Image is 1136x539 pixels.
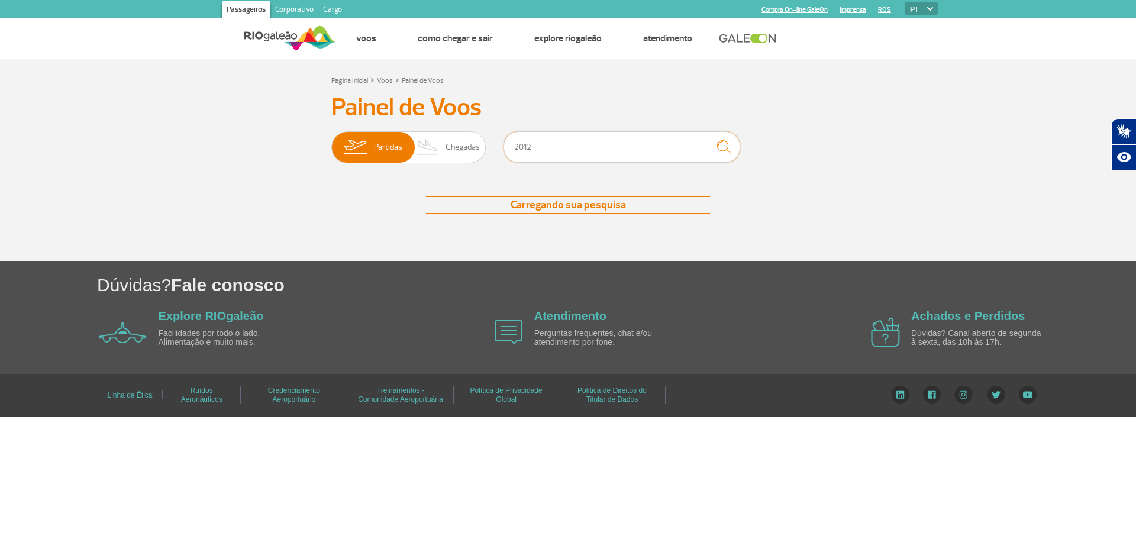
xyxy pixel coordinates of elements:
a: Cargo [318,1,347,20]
p: Perguntas frequentes, chat e/ou atendimento por fone. [534,329,670,347]
button: Abrir recursos assistivos. [1111,144,1136,170]
div: Plugin de acessibilidade da Hand Talk. [1111,118,1136,170]
h3: Painel de Voos [331,93,805,122]
img: airplane icon [495,320,522,344]
button: Abrir tradutor de língua de sinais. [1111,118,1136,144]
a: Voos [356,33,376,44]
img: airplane icon [871,318,900,347]
a: Política de Direitos do Titular de Dados [577,382,647,408]
a: Explore RIOgaleão [534,33,602,44]
a: Atendimento [643,33,692,44]
span: Chegadas [446,132,480,163]
img: LinkedIn [891,386,909,404]
img: Facebook [923,386,941,404]
div: Carregando sua pesquisa [426,196,710,214]
a: Credenciamento Aeroportuário [268,382,320,408]
span: Partidas [374,132,402,163]
a: Corporativo [270,1,318,20]
img: Instagram [954,386,973,404]
a: Como chegar e sair [418,33,493,44]
a: Treinamentos - Comunidade Aeroportuária [358,382,443,408]
a: > [395,73,399,86]
p: Facilidades por todo o lado. Alimentação e muito mais. [159,329,295,347]
a: Compra On-line GaleOn [761,6,828,14]
a: Página Inicial [331,76,368,85]
a: Política de Privacidade Global [470,382,543,408]
a: Linha de Ética [107,387,152,404]
input: Voo, cidade ou cia aérea [504,131,740,163]
a: Achados e Perdidos [911,309,1025,322]
img: Twitter [987,386,1005,404]
img: YouTube [1019,386,1037,404]
img: slider-embarque [337,132,374,163]
a: Explore RIOgaleão [159,309,264,322]
a: > [370,73,375,86]
a: Atendimento [534,309,606,322]
a: Ruídos Aeronáuticos [181,382,222,408]
img: airplane icon [99,322,147,343]
span: Fale conosco [171,275,285,295]
h1: Dúvidas? [97,273,1136,297]
a: Voos [377,76,393,85]
a: Imprensa [840,6,866,14]
a: Passageiros [222,1,270,20]
p: Dúvidas? Canal aberto de segunda à sexta, das 10h às 17h. [911,329,1047,347]
a: RQS [878,6,891,14]
a: Painel de Voos [402,76,444,85]
img: slider-desembarque [411,132,446,163]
